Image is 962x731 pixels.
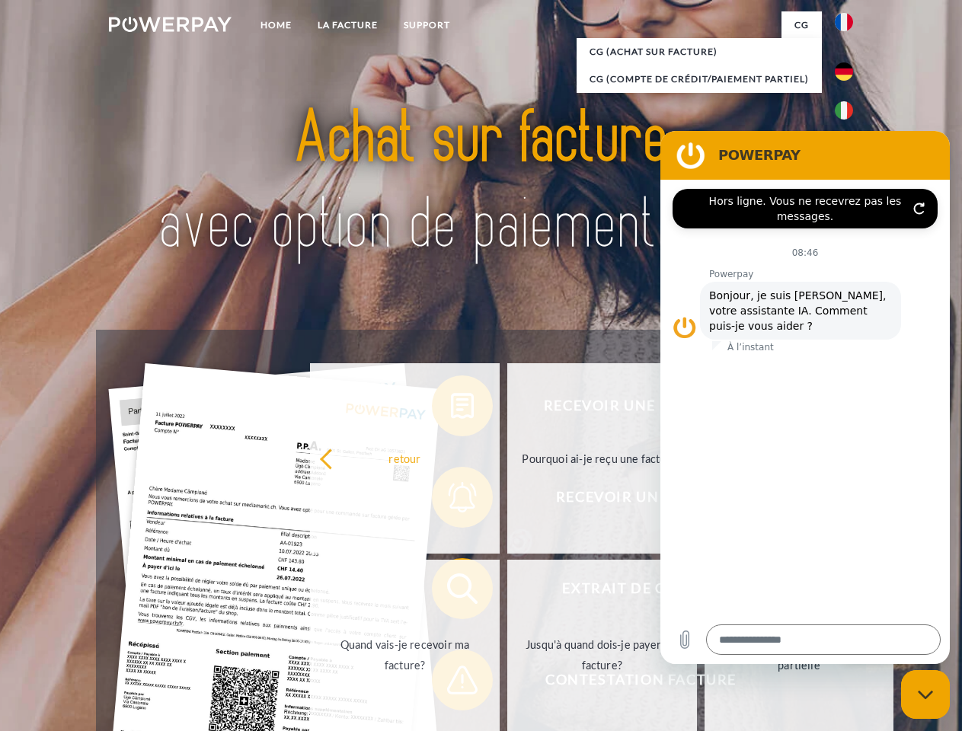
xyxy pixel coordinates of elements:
[109,17,232,32] img: logo-powerpay-white.svg
[319,448,491,468] div: retour
[835,101,853,120] img: it
[516,448,688,468] div: Pourquoi ai-je reçu une facture?
[391,11,463,39] a: Support
[145,73,817,292] img: title-powerpay_fr.svg
[577,38,822,65] a: CG (achat sur facture)
[781,11,822,39] a: CG
[901,670,950,719] iframe: Bouton de lancement de la fenêtre de messagerie, conversation en cours
[248,11,305,39] a: Home
[835,62,853,81] img: de
[835,13,853,31] img: fr
[516,634,688,675] div: Jusqu'à quand dois-je payer ma facture?
[319,634,491,675] div: Quand vais-je recevoir ma facture?
[305,11,391,39] a: LA FACTURE
[577,65,822,93] a: CG (Compte de crédit/paiement partiel)
[660,131,950,664] iframe: Fenêtre de messagerie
